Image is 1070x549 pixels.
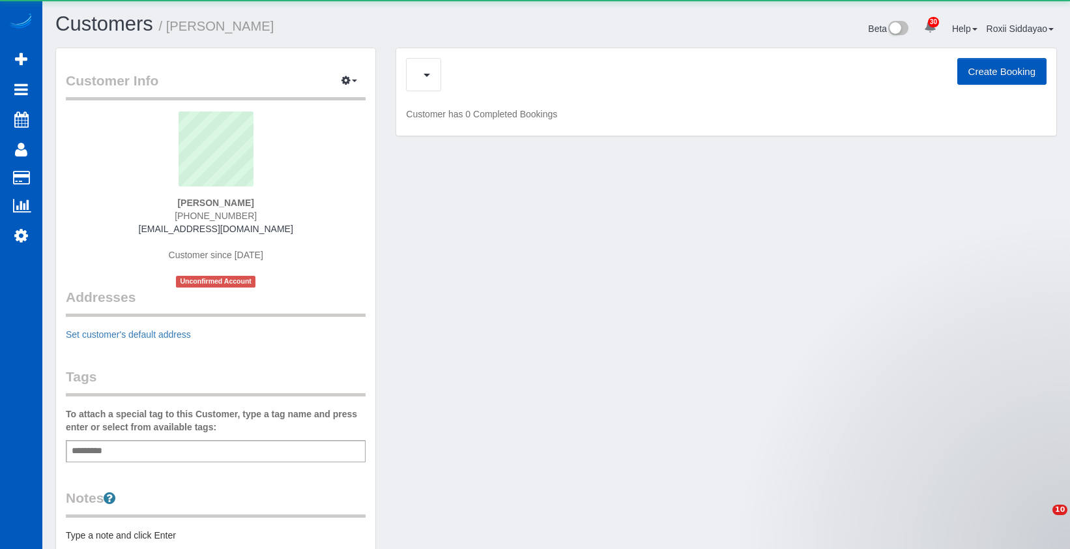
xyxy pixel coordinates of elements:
[159,19,274,33] small: / [PERSON_NAME]
[66,529,366,542] pre: Type a note and click Enter
[406,108,1047,121] p: Customer has 0 Completed Bookings
[868,23,908,34] a: Beta
[887,21,908,38] img: New interface
[66,488,366,518] legend: Notes
[8,13,34,31] img: Automaid Logo
[66,408,366,434] label: To attach a special tag to this Customer, type a tag name and press enter or select from availabl...
[139,224,293,234] a: [EMAIL_ADDRESS][DOMAIN_NAME]
[66,329,191,340] a: Set customer's default address
[175,211,257,221] span: [PHONE_NUMBER]
[1052,505,1067,515] span: 10
[957,58,1047,85] button: Create Booking
[928,17,939,27] span: 30
[952,23,977,34] a: Help
[987,23,1054,34] a: Roxii Siddayao
[55,12,153,35] a: Customers
[169,250,263,260] span: Customer since [DATE]
[1026,505,1057,536] iframe: Intercom live chat
[66,367,366,396] legend: Tags
[177,198,253,208] strong: [PERSON_NAME]
[918,13,943,42] a: 30
[66,71,366,100] legend: Customer Info
[176,276,255,287] span: Unconfirmed Account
